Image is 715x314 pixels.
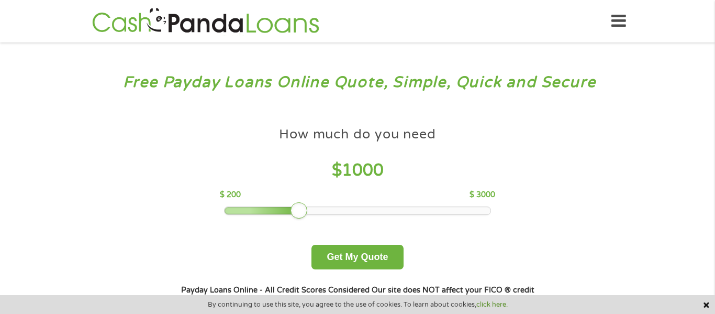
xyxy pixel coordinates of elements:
p: $ 3000 [470,189,495,201]
h4: How much do you need [279,126,436,143]
button: Get My Quote [311,245,403,269]
h3: Free Payday Loans Online Quote, Simple, Quick and Secure [30,73,685,92]
p: $ 200 [220,189,241,201]
img: GetLoanNow Logo [89,6,322,36]
strong: Our site does NOT affect your FICO ® credit score* [234,286,534,307]
h4: $ [220,160,495,181]
strong: Payday Loans Online - All Credit Scores Considered [181,286,370,295]
span: By continuing to use this site, you agree to the use of cookies. To learn about cookies, [208,301,508,308]
a: click here. [476,300,508,309]
span: 1000 [342,160,384,180]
